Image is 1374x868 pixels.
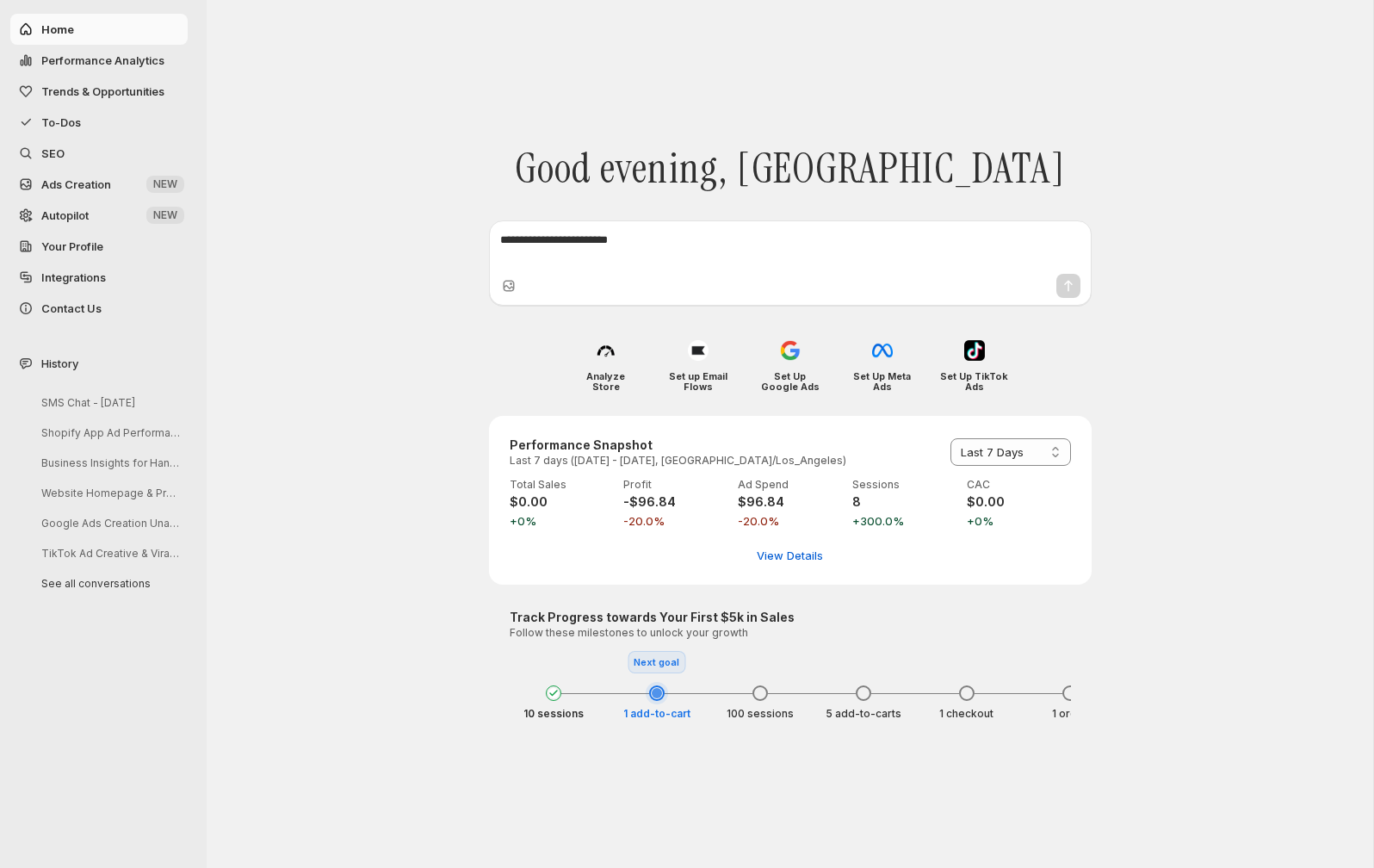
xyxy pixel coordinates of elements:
[746,542,833,569] button: View detailed performance
[10,14,188,45] button: Home
[28,419,191,446] button: Shopify App Ad Performance Analysis
[848,371,916,392] h4: Set Up Meta Ads
[623,512,727,530] span: -20.0%
[515,144,1065,194] span: Good evening, [GEOGRAPHIC_DATA]
[664,371,732,392] h4: Set up Email Flows
[10,262,188,293] a: Integrations
[510,478,614,492] p: Total Sales
[967,512,1071,530] span: +0%
[41,270,106,284] span: Integrations
[780,340,801,361] img: Set Up Google Ads icon
[510,437,846,454] h3: Performance Snapshot
[28,540,191,567] button: TikTok Ad Creative & Viral Script
[688,340,709,361] img: Set up Email Flows icon
[596,340,616,361] img: Analyze Store icon
[738,512,842,530] span: -20.0%
[510,626,1071,640] p: Follow these milestones to unlock your growth
[756,371,824,392] h4: Set Up Google Ads
[41,355,78,372] span: History
[623,478,727,492] p: Profit
[10,138,188,169] a: SEO
[510,512,614,530] span: +0%
[10,107,188,138] button: To-Dos
[10,231,188,262] a: Your Profile
[967,493,1071,511] h4: $0.00
[940,371,1008,392] h4: Set Up TikTok Ads
[28,480,191,506] button: Website Homepage & Product Page Audit
[28,570,191,597] button: See all conversations
[872,340,893,361] img: Set Up Meta Ads icon
[964,340,985,361] img: Set Up TikTok Ads icon
[623,493,727,511] h4: -$96.84
[28,449,191,476] button: Business Insights for Handmade Products
[41,239,103,253] span: Your Profile
[10,45,188,76] button: Performance Analytics
[967,478,1071,492] p: CAC
[41,84,164,98] span: Trends & Opportunities
[41,301,102,315] span: Contact Us
[757,547,823,564] span: View Details
[510,493,614,511] h4: $0.00
[10,200,188,231] a: Autopilot
[41,146,65,160] span: SEO
[572,371,640,392] h4: Analyze Store
[510,609,1071,626] h3: Track Progress towards Your First $5k in Sales
[28,510,191,536] button: Google Ads Creation Unavailable
[10,169,188,200] button: Ads Creation
[10,293,188,324] button: Contact Us
[10,76,188,107] button: Trends & Opportunities
[41,22,74,36] span: Home
[738,493,842,511] h4: $96.84
[153,177,177,191] span: NEW
[628,651,685,673] div: Next goal
[41,115,81,129] span: To-Dos
[852,478,956,492] p: Sessions
[852,493,956,511] h4: 8
[41,208,89,222] span: Autopilot
[738,478,842,492] p: Ad Spend
[510,454,846,468] p: Last 7 days ([DATE] - [DATE], [GEOGRAPHIC_DATA]/Los_Angeles)
[153,208,177,222] span: NEW
[41,177,111,191] span: Ads Creation
[852,512,956,530] span: +300.0%
[500,277,517,294] button: Upload image
[28,389,191,416] button: SMS Chat - [DATE]
[41,53,164,67] span: Performance Analytics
